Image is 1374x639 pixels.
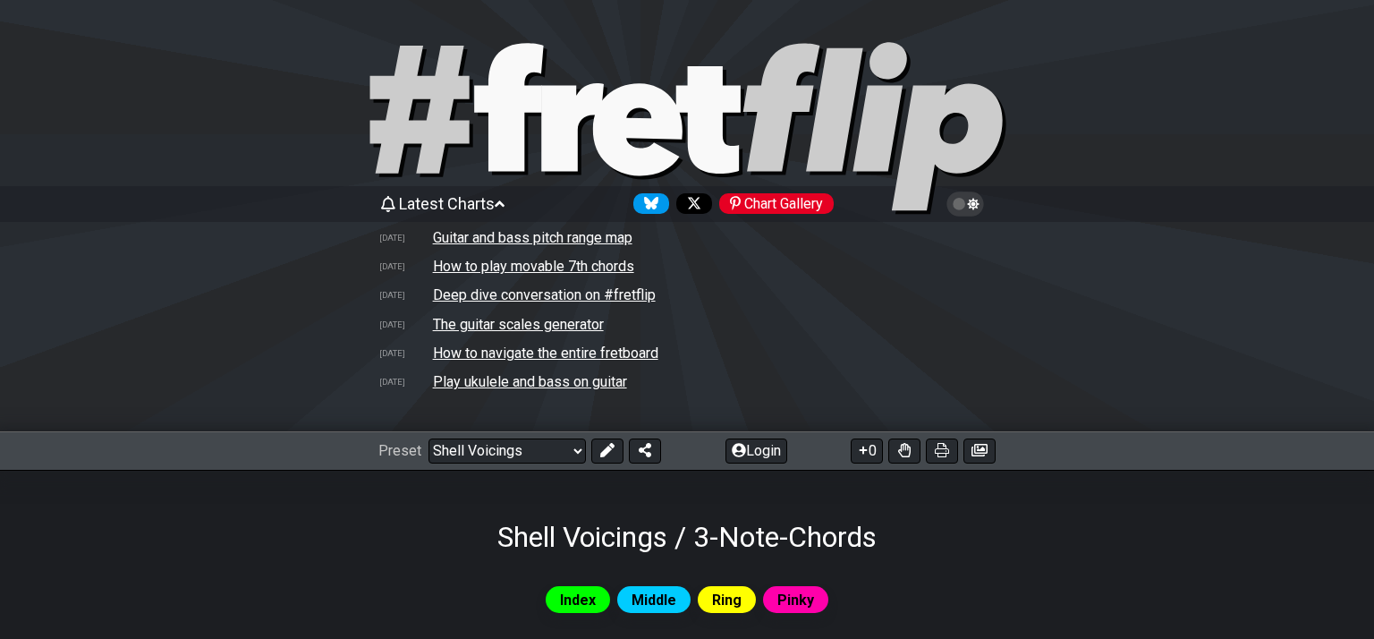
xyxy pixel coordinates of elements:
a: Follow #fretflip at Bluesky [626,193,669,214]
tr: A chart showing pitch ranges for different string configurations and tunings [378,224,996,252]
td: [DATE] [378,257,432,276]
td: Deep dive conversation on #fretflip [432,285,657,304]
span: Ring [712,587,742,613]
tr: Note patterns to navigate the entire fretboard [378,338,996,367]
button: Share Preset [629,439,661,464]
td: [DATE] [378,372,432,391]
td: Play ukulele and bass on guitar [432,372,628,391]
td: [DATE] [378,285,432,304]
tr: How to create scale and chord charts [378,310,996,338]
td: Guitar and bass pitch range map [432,228,633,247]
span: Toggle light / dark theme [955,196,976,212]
a: Follow #fretflip at X [669,193,712,214]
td: How to navigate the entire fretboard [432,344,659,362]
tr: How to play movable 7th chords on guitar [378,252,996,281]
tr: Deep dive conversation on #fretflip by Google NotebookLM [378,281,996,310]
span: Index [560,587,596,613]
td: [DATE] [378,315,432,334]
td: The guitar scales generator [432,315,605,334]
button: Login [725,439,787,464]
a: #fretflip at Pinterest [712,193,834,214]
button: 0 [851,439,883,464]
span: Preset [378,442,421,459]
div: Chart Gallery [719,193,834,214]
button: Toggle Dexterity for all fretkits [888,439,920,464]
button: Edit Preset [591,439,623,464]
tr: How to play ukulele and bass on your guitar [378,367,996,396]
span: Pinky [777,587,814,613]
td: [DATE] [378,228,432,247]
button: Print [926,439,958,464]
select: Preset [428,439,586,464]
span: Middle [632,587,676,613]
span: Latest Charts [399,194,495,213]
td: [DATE] [378,344,432,362]
button: Create image [963,439,996,464]
td: How to play movable 7th chords [432,257,635,276]
h1: Shell Voicings / 3-Note-Chords [497,520,877,554]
